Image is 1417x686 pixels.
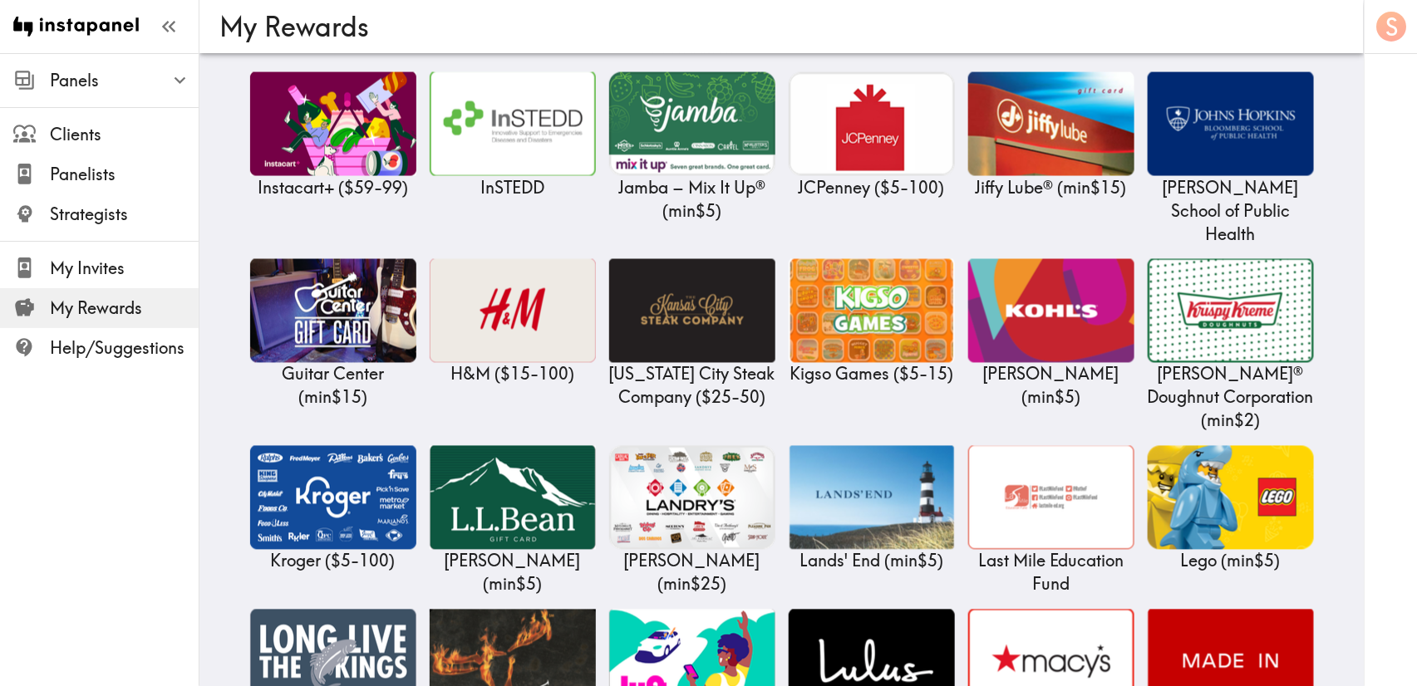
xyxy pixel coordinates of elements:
img: Lands' End [789,446,955,550]
img: Last Mile Education Fund [968,446,1134,550]
img: Landry's [609,446,775,550]
a: Kohl's[PERSON_NAME] (min$5) [968,259,1134,409]
p: Last Mile Education Fund [968,550,1134,596]
a: Jamba – Mix It Up®Jamba – Mix It Up® (min$5) [609,72,775,223]
img: H&M [430,259,596,363]
a: KrogerKroger ($5-100) [250,446,416,573]
a: H&MH&M ($15-100) [430,259,596,386]
p: [PERSON_NAME] School of Public Health [1148,176,1314,246]
img: Instacart+ [250,72,416,176]
img: Krispy Kreme® Doughnut Corporation [1148,259,1314,363]
img: L.L.Bean [430,446,596,550]
img: InSTEDD [430,72,596,176]
a: Kigso GamesKigso Games ($5-15) [789,259,955,386]
span: My Invites [50,257,199,280]
p: InSTEDD [430,176,596,199]
p: JCPenney ( $5 - 100 ) [789,176,955,199]
img: Kansas City Steak Company [609,259,775,363]
span: S [1386,12,1399,42]
a: Kansas City Steak Company[US_STATE] City Steak Company ($25-50) [609,259,775,409]
p: H&M ( $15 - 100 ) [430,363,596,386]
span: Strategists [50,203,199,226]
a: Lands' EndLands' End (min$5) [789,446,955,573]
p: Kroger ( $5 - 100 ) [250,550,416,573]
img: Jiffy Lube® [968,72,1134,176]
a: Instacart+Instacart+ ($59-99) [250,72,416,199]
p: [PERSON_NAME] ( min $5 ) [430,550,596,596]
a: L.L.Bean[PERSON_NAME] (min$5) [430,446,596,596]
p: Jamba – Mix It Up® ( min $5 ) [609,176,775,223]
button: S [1375,10,1408,43]
p: [US_STATE] City Steak Company ( $25 - 50 ) [609,363,775,409]
a: Guitar CenterGuitar Center (min$15) [250,259,416,409]
span: My Rewards [50,296,199,320]
span: Clients [50,123,199,146]
p: Instacart+ ( $59 - 99 ) [250,176,416,199]
h3: My Rewards [219,11,1331,42]
a: InSTEDDInSTEDD [430,72,596,199]
img: Jamba – Mix It Up® [609,72,775,176]
span: Panelists [50,163,199,186]
img: Kroger [250,446,416,550]
p: [PERSON_NAME] ( min $5 ) [968,363,1134,409]
a: Landry's[PERSON_NAME] (min$25) [609,446,775,596]
img: Guitar Center [250,259,416,363]
img: Lego [1148,446,1314,550]
img: Kohl's [968,259,1134,363]
a: Jiffy Lube®Jiffy Lube® (min$15) [968,72,1134,199]
a: Last Mile Education FundLast Mile Education Fund [968,446,1134,596]
img: JCPenney [789,72,955,176]
p: Lego ( min $5 ) [1148,550,1314,573]
span: Help/Suggestions [50,336,199,360]
img: Kigso Games [789,259,955,363]
a: LegoLego (min$5) [1148,446,1314,573]
a: Krispy Kreme® Doughnut Corporation[PERSON_NAME]® Doughnut Corporation (min$2) [1148,259,1314,433]
img: Johns Hopkins Bloomberg School of Public Health [1148,72,1314,176]
p: Kigso Games ( $5 - 15 ) [789,363,955,386]
p: Jiffy Lube® ( min $15 ) [968,176,1134,199]
p: [PERSON_NAME] ( min $25 ) [609,550,775,596]
a: Johns Hopkins Bloomberg School of Public Health[PERSON_NAME] School of Public Health [1148,72,1314,246]
span: Panels [50,69,199,92]
a: JCPenneyJCPenney ($5-100) [789,72,955,199]
p: [PERSON_NAME]® Doughnut Corporation ( min $2 ) [1148,363,1314,433]
p: Guitar Center ( min $15 ) [250,363,416,409]
p: Lands' End ( min $5 ) [789,550,955,573]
